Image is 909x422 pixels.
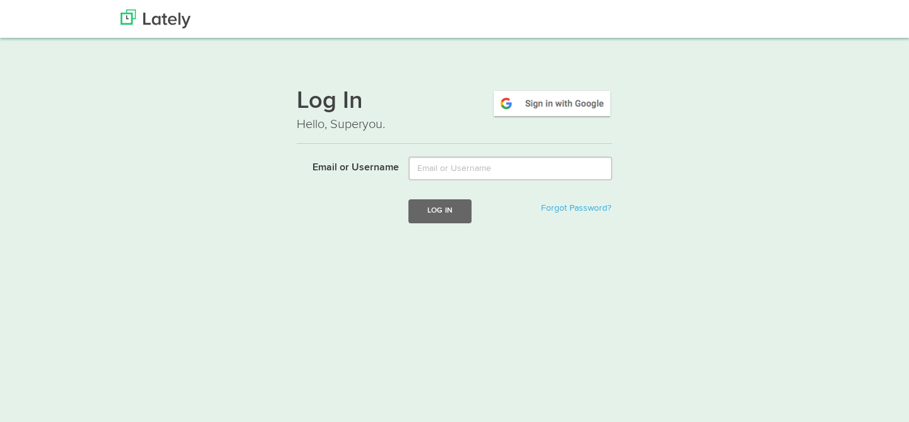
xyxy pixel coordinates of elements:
img: google-signin.png [492,89,612,118]
a: Forgot Password? [541,204,611,213]
label: Email or Username [287,156,399,175]
input: Email or Username [408,156,612,180]
h1: Log In [297,89,612,115]
p: Hello, Superyou. [297,115,612,134]
img: Lately [121,9,191,28]
button: Log In [408,199,472,223]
